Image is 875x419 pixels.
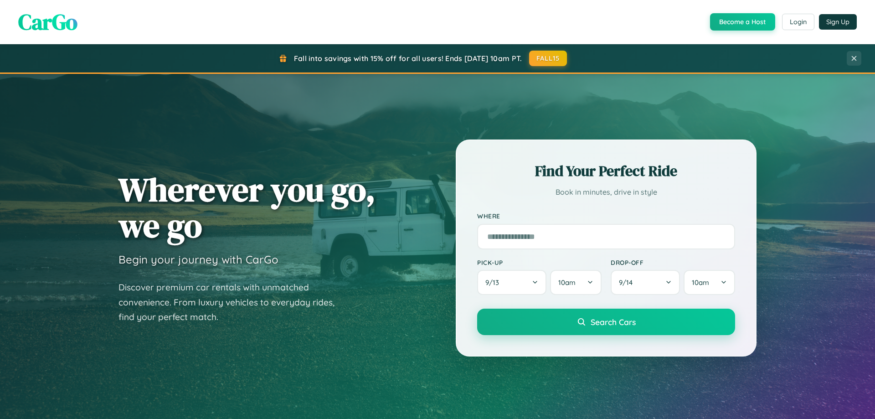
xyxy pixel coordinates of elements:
[118,280,346,325] p: Discover premium car rentals with unmatched convenience. From luxury vehicles to everyday rides, ...
[477,186,735,199] p: Book in minutes, drive in style
[684,270,735,295] button: 10am
[819,14,857,30] button: Sign Up
[118,171,376,243] h1: Wherever you go, we go
[782,14,814,30] button: Login
[550,270,602,295] button: 10am
[611,259,735,266] label: Drop-off
[485,278,504,287] span: 9 / 13
[477,161,735,181] h2: Find Your Perfect Ride
[118,253,278,266] h3: Begin your journey with CarGo
[529,51,567,66] button: FALL15
[477,309,735,335] button: Search Cars
[477,212,735,220] label: Where
[477,270,546,295] button: 9/13
[619,278,637,287] span: 9 / 14
[294,54,522,63] span: Fall into savings with 15% off for all users! Ends [DATE] 10am PT.
[710,13,775,31] button: Become a Host
[611,270,680,295] button: 9/14
[477,259,602,266] label: Pick-up
[558,278,576,287] span: 10am
[692,278,709,287] span: 10am
[18,7,77,37] span: CarGo
[591,317,636,327] span: Search Cars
